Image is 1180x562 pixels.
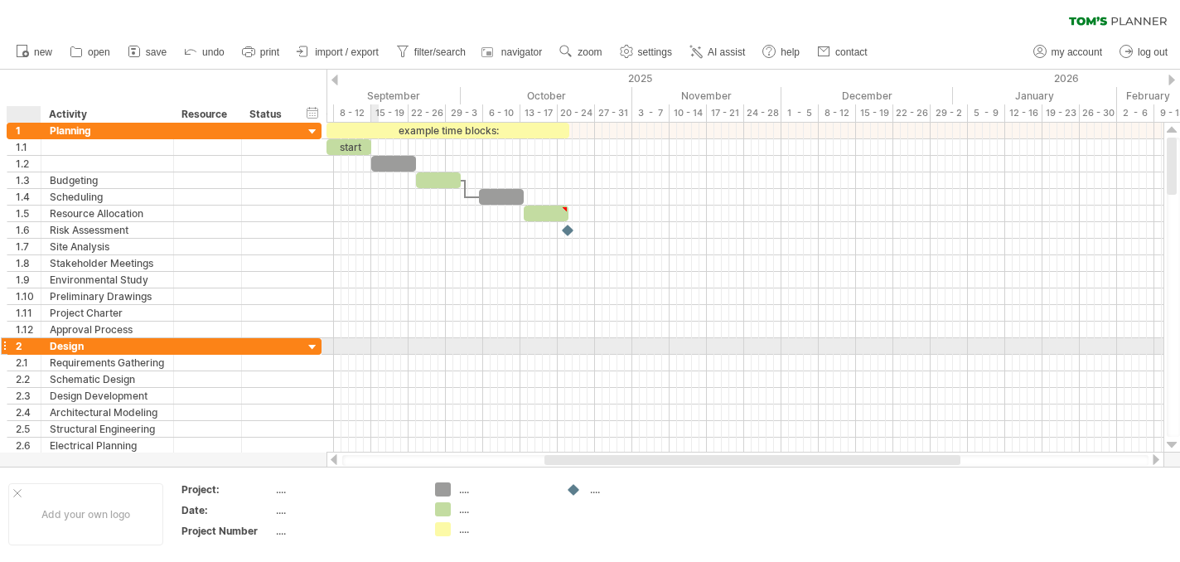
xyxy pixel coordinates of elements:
div: 12 - 16 [1005,104,1042,122]
span: help [781,46,800,58]
a: my account [1029,41,1107,63]
div: start [326,139,371,155]
div: 2.2 [16,371,41,387]
div: 1.8 [16,255,41,271]
div: .... [590,482,680,497]
div: .... [459,522,549,536]
a: undo [180,41,230,63]
div: 1.2 [16,156,41,172]
a: help [758,41,805,63]
div: Preliminary Drawings [50,288,165,304]
div: Project: [181,482,273,497]
span: save [146,46,167,58]
div: Resource [181,106,232,123]
div: 29 - 2 [931,104,968,122]
div: 29 - 3 [446,104,483,122]
div: 15 - 19 [371,104,409,122]
div: Environmental Study [50,272,165,288]
span: new [34,46,52,58]
div: .... [276,503,415,517]
span: navigator [501,46,542,58]
div: .... [276,524,415,538]
div: 2.5 [16,421,41,437]
div: 13 - 17 [520,104,558,122]
div: January 2026 [953,87,1117,104]
div: Requirements Gathering [50,355,165,371]
div: Activity [49,106,164,123]
div: Project Charter [50,305,165,321]
div: Add your own logo [8,483,163,545]
div: November 2025 [632,87,781,104]
div: Resource Allocation [50,206,165,221]
a: new [12,41,57,63]
div: 1.7 [16,239,41,254]
span: print [260,46,279,58]
div: Stakeholder Meetings [50,255,165,271]
a: log out [1115,41,1173,63]
span: open [88,46,110,58]
div: 27 - 31 [595,104,632,122]
span: log out [1138,46,1168,58]
div: 1.4 [16,189,41,205]
div: 2 - 6 [1117,104,1154,122]
div: 1.9 [16,272,41,288]
div: Electrical Planning [50,438,165,453]
div: Design [50,338,165,354]
div: 22 - 26 [409,104,446,122]
div: 10 - 14 [670,104,707,122]
span: AI assist [708,46,745,58]
div: Architectural Modeling [50,405,165,420]
a: print [238,41,284,63]
div: Design Development [50,388,165,404]
div: 8 - 12 [819,104,856,122]
span: import / export [315,46,379,58]
div: 1.10 [16,288,41,304]
div: 1.11 [16,305,41,321]
div: September 2025 [297,87,461,104]
div: Date: [181,503,273,517]
div: Status [249,106,286,123]
span: filter/search [414,46,466,58]
div: 15 - 19 [856,104,893,122]
div: Budgeting [50,172,165,188]
div: Planning [50,123,165,138]
div: Structural Engineering [50,421,165,437]
div: Risk Assessment [50,222,165,238]
div: 5 - 9 [968,104,1005,122]
span: zoom [578,46,602,58]
div: 20 - 24 [558,104,595,122]
div: Schematic Design [50,371,165,387]
div: .... [276,482,415,497]
div: 17 - 21 [707,104,744,122]
div: 24 - 28 [744,104,781,122]
div: 1 - 5 [781,104,819,122]
span: undo [202,46,225,58]
div: 2.3 [16,388,41,404]
div: 1 [16,123,41,138]
a: import / export [293,41,384,63]
div: example time blocks: [326,123,569,138]
div: 1.6 [16,222,41,238]
div: .... [459,502,549,516]
div: 6 - 10 [483,104,520,122]
div: 2.6 [16,438,41,453]
div: 2 [16,338,41,354]
a: contact [813,41,873,63]
div: Project Number [181,524,273,538]
div: 26 - 30 [1080,104,1117,122]
a: zoom [555,41,607,63]
div: 22 - 26 [893,104,931,122]
a: settings [616,41,677,63]
div: 8 - 12 [334,104,371,122]
div: 19 - 23 [1042,104,1080,122]
div: 1.3 [16,172,41,188]
a: navigator [479,41,547,63]
a: filter/search [392,41,471,63]
div: 3 - 7 [632,104,670,122]
div: Approval Process [50,322,165,337]
div: .... [459,482,549,497]
a: save [123,41,172,63]
a: open [65,41,115,63]
div: 2.4 [16,405,41,420]
div: October 2025 [461,87,632,104]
